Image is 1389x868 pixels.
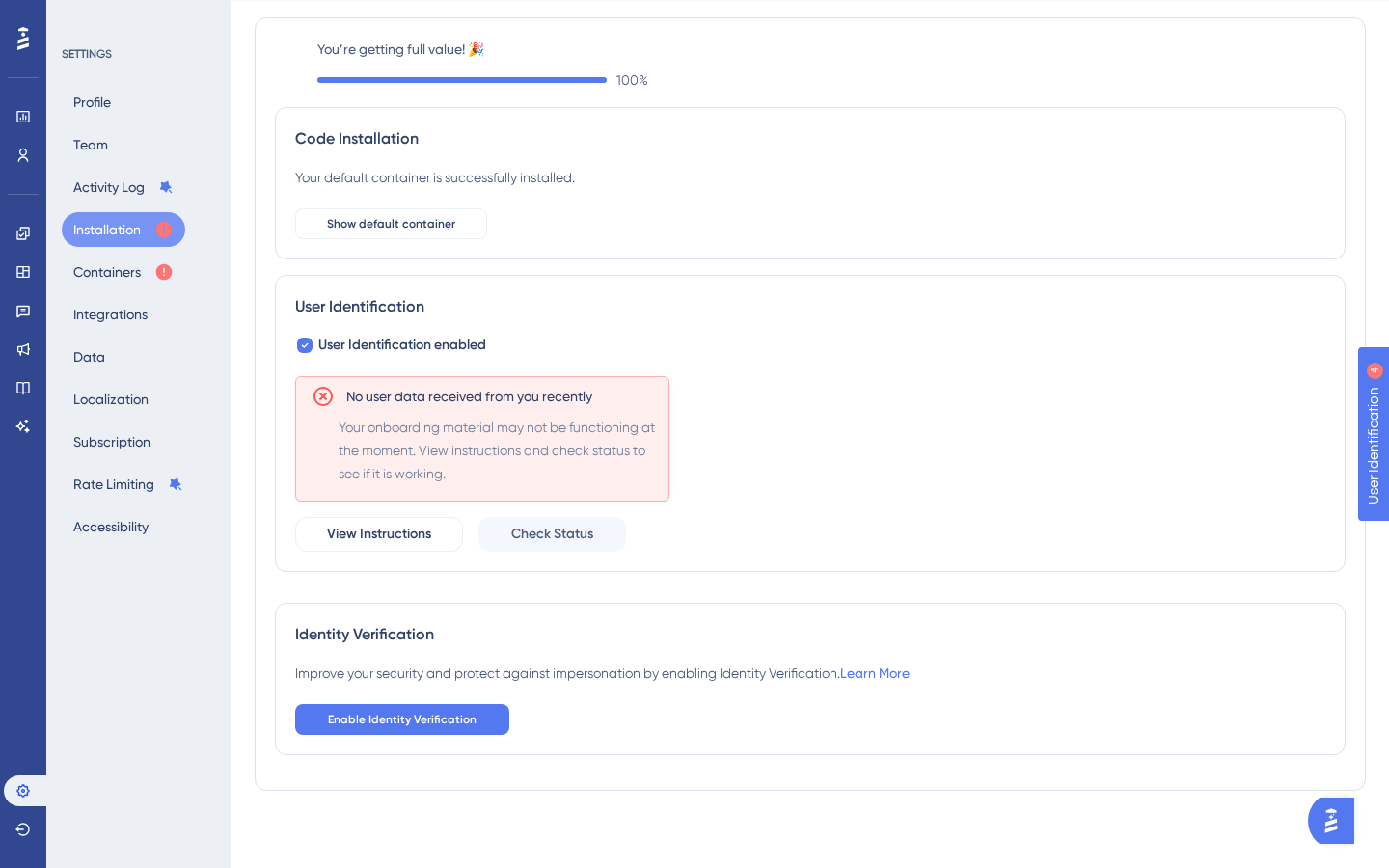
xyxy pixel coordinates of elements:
div: 4 [148,10,153,25]
label: You’re getting full value! 🎉 [317,38,1346,61]
button: Team [62,127,120,162]
button: Check Status [478,517,626,552]
button: Show default container [295,208,487,239]
button: Accessibility [62,509,160,544]
div: Your default container is successfully installed. [295,166,575,189]
div: Identity Verification [295,623,1325,646]
button: View Instructions [295,517,463,552]
button: Subscription [62,424,162,459]
span: Your onboarding material may not be functioning at the moment. View instructions and check status... [339,416,661,485]
span: User Identification enabled [318,334,486,357]
span: Check Status [511,523,593,546]
span: User Identification [15,5,134,28]
div: Improve your security and protect against impersonation by enabling Identity Verification. [295,662,910,685]
a: Learn More [840,665,910,681]
button: Activity Log [62,170,185,204]
div: SETTINGS [62,46,218,62]
div: User Identification [295,295,1325,318]
span: View Instructions [327,523,431,546]
span: 100 % [616,68,648,92]
span: No user data received from you recently [346,385,592,408]
button: Enable Identity Verification [295,704,509,735]
button: Rate Limiting [62,467,195,502]
button: Data [62,339,117,374]
button: Installation [62,212,185,247]
button: Localization [62,382,160,417]
button: Profile [62,85,123,120]
button: Containers [62,255,185,289]
span: Enable Identity Verification [328,712,477,727]
button: Integrations [62,297,159,332]
div: Code Installation [295,127,1325,150]
span: Show default container [327,216,455,231]
iframe: UserGuiding AI Assistant Launcher [1308,792,1366,850]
